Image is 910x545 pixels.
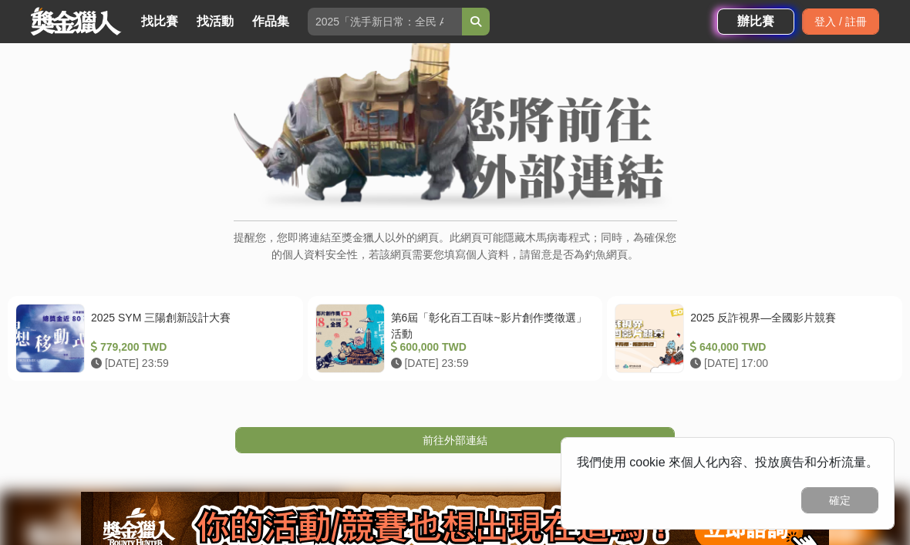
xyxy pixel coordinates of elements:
a: 作品集 [246,11,295,32]
div: 640,000 TWD [690,339,888,355]
a: 2025 反詐視界—全國影片競賽 640,000 TWD [DATE] 17:00 [607,296,902,381]
div: 2025 SYM 三陽創新設計大賽 [91,310,289,339]
div: [DATE] 17:00 [690,355,888,372]
span: 前往外部連結 [423,434,487,446]
div: 第6屆「彰化百工百味~影片創作獎徵選」活動 [391,310,589,339]
div: 登入 / 註冊 [802,8,879,35]
div: 2025 反詐視界—全國影片競賽 [690,310,888,339]
img: External Link Banner [234,39,677,213]
input: 2025「洗手新日常：全民 ALL IN」洗手歌全台徵選 [308,8,462,35]
a: 找活動 [190,11,240,32]
div: 600,000 TWD [391,339,589,355]
div: [DATE] 23:59 [91,355,289,372]
span: 我們使用 cookie 來個人化內容、投放廣告和分析流量。 [577,456,878,469]
a: 第6屆「彰化百工百味~影片創作獎徵選」活動 600,000 TWD [DATE] 23:59 [308,296,603,381]
a: 找比賽 [135,11,184,32]
div: [DATE] 23:59 [391,355,589,372]
a: 2025 SYM 三陽創新設計大賽 779,200 TWD [DATE] 23:59 [8,296,303,381]
a: 辦比賽 [717,8,794,35]
button: 確定 [801,487,878,513]
p: 提醒您，您即將連結至獎金獵人以外的網頁。此網頁可能隱藏木馬病毒程式；同時，為確保您的個人資料安全性，若該網頁需要您填寫個人資料，請留意是否為釣魚網頁。 [234,229,677,279]
a: 前往外部連結 [235,427,675,453]
div: 779,200 TWD [91,339,289,355]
